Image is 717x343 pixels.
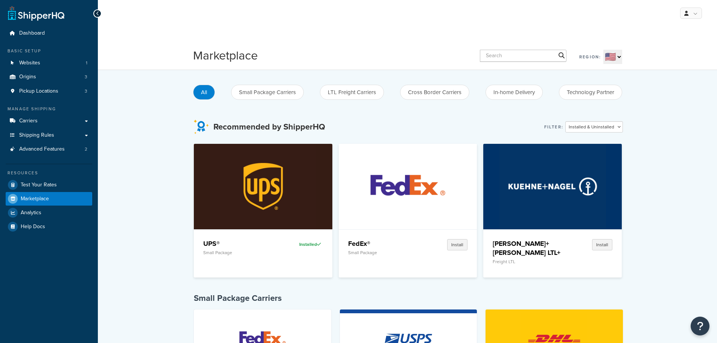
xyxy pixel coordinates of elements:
h1: Marketplace [193,47,258,64]
a: Pickup Locations3 [6,84,92,98]
a: Marketplace [6,192,92,206]
a: Websites1 [6,56,92,70]
span: Websites [19,60,40,66]
li: Websites [6,56,92,70]
button: In-home Delivery [486,85,543,100]
h3: Recommended by ShipperHQ [213,122,325,131]
span: Carriers [19,118,38,124]
p: Small Package [348,250,420,255]
button: Open Resource Center [691,317,709,335]
button: Technology Partner [559,85,622,100]
div: Installed [280,239,323,250]
button: Small Package Carriers [231,85,304,100]
li: Pickup Locations [6,84,92,98]
a: UPS®UPS®Small PackageInstalled [194,144,332,277]
span: 3 [85,88,87,95]
img: FedEx® [355,144,461,229]
span: Marketplace [21,196,49,202]
li: Advanced Features [6,142,92,156]
a: Kuehne+Nagel LTL+[PERSON_NAME]+[PERSON_NAME] LTL+Freight LTLInstall [483,144,622,277]
span: Help Docs [21,224,45,230]
span: Test Your Rates [21,182,57,188]
div: Resources [6,170,92,176]
span: Analytics [21,210,41,216]
li: Origins [6,70,92,84]
img: UPS® [210,144,317,229]
h4: Small Package Carriers [194,293,623,304]
span: Pickup Locations [19,88,58,95]
a: Dashboard [6,26,92,40]
label: Filter: [544,122,563,132]
button: Cross Border Carriers [400,85,469,100]
span: 1 [86,60,87,66]
a: Test Your Rates [6,178,92,192]
p: Freight LTL [493,259,564,264]
a: Advanced Features2 [6,142,92,156]
span: Dashboard [19,30,45,37]
span: 2 [85,146,87,152]
label: Region: [579,52,601,62]
span: Origins [19,74,36,80]
div: Manage Shipping [6,106,92,112]
a: Shipping Rules [6,128,92,142]
img: Kuehne+Nagel LTL+ [499,144,606,229]
h4: FedEx® [348,239,420,248]
a: Analytics [6,206,92,220]
h4: [PERSON_NAME]+[PERSON_NAME] LTL+ [493,239,564,257]
button: Install [447,239,467,250]
div: Basic Setup [6,48,92,54]
span: 3 [85,74,87,80]
h4: UPS® [203,239,275,248]
button: Install [592,239,612,250]
button: All [193,85,215,100]
span: Shipping Rules [19,132,54,139]
a: FedEx®FedEx®Small PackageInstall [339,144,477,277]
button: LTL Freight Carriers [320,85,384,100]
p: Small Package [203,250,275,255]
a: Carriers [6,114,92,128]
a: Help Docs [6,220,92,233]
a: Origins3 [6,70,92,84]
input: Search [480,50,566,62]
span: Advanced Features [19,146,65,152]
